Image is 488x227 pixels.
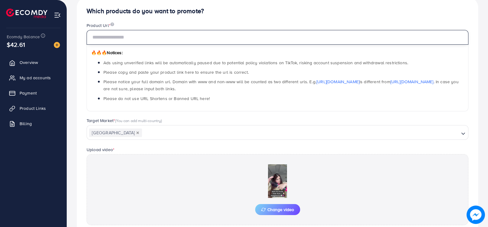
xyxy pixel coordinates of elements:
[54,42,60,48] img: image
[5,72,62,84] a: My ad accounts
[115,118,162,123] span: (You can add multi-country)
[316,79,359,85] a: [URL][DOMAIN_NAME]
[87,117,162,124] label: Target Market
[261,207,294,212] span: Change video
[20,90,37,96] span: Payment
[54,12,61,19] img: menu
[103,69,249,75] span: Please copy and paste your product link here to ensure the url is correct.
[103,79,459,92] span: Please notice your full domain url. Domain with www and non-www will be counted as two different ...
[89,128,142,137] span: [GEOGRAPHIC_DATA]
[390,79,434,85] a: [URL][DOMAIN_NAME]
[5,102,62,114] a: Product Links
[91,50,107,56] span: 🔥🔥🔥
[255,204,300,215] button: Change video
[110,22,114,26] img: image
[5,56,62,69] a: Overview
[20,105,46,111] span: Product Links
[136,131,139,134] button: Deselect Pakistan
[143,128,459,138] input: Search for option
[6,9,47,18] img: logo
[91,50,123,56] span: Notices:
[103,60,408,66] span: Ads using unverified links will be automatically paused due to potential policy violations on Tik...
[20,75,51,81] span: My ad accounts
[247,164,308,198] img: Preview Image
[87,22,114,28] label: Product Url
[467,206,485,224] img: image
[5,117,62,130] a: Billing
[87,125,468,140] div: Search for option
[87,147,114,153] label: Upload video
[103,95,210,102] span: Please do not use URL Shortens or Banned URL here!
[20,121,32,127] span: Billing
[5,87,62,99] a: Payment
[87,7,468,15] h4: Which products do you want to promote?
[20,59,38,65] span: Overview
[7,34,40,40] span: Ecomdy Balance
[7,40,25,49] span: $42.61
